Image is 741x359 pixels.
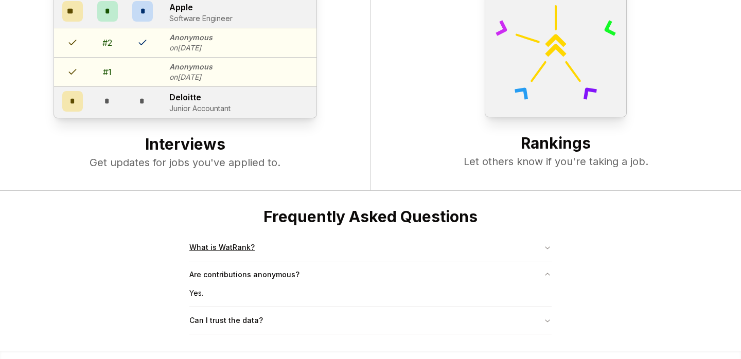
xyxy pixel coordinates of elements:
h2: Rankings [391,134,720,154]
div: # 2 [102,37,112,49]
p: on [DATE] [169,43,213,53]
button: Are contributions anonymous? [189,261,552,288]
h2: Interviews [21,135,349,155]
div: Are contributions anonymous? [189,288,552,307]
p: Software Engineer [169,13,233,24]
button: What is WatRank? [189,234,552,261]
p: Deloitte [169,91,231,103]
p: Junior Accountant [169,103,231,114]
p: Anonymous [169,32,213,43]
button: Can I trust the data? [189,307,552,334]
h2: Frequently Asked Questions [189,207,552,226]
p: Apple [169,1,233,13]
p: Let others know if you're taking a job. [391,154,720,169]
p: on [DATE] [169,72,213,82]
p: Anonymous [169,62,213,72]
div: # 1 [103,66,112,78]
div: Yes. [189,288,552,307]
p: Get updates for jobs you've applied to. [21,155,349,170]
